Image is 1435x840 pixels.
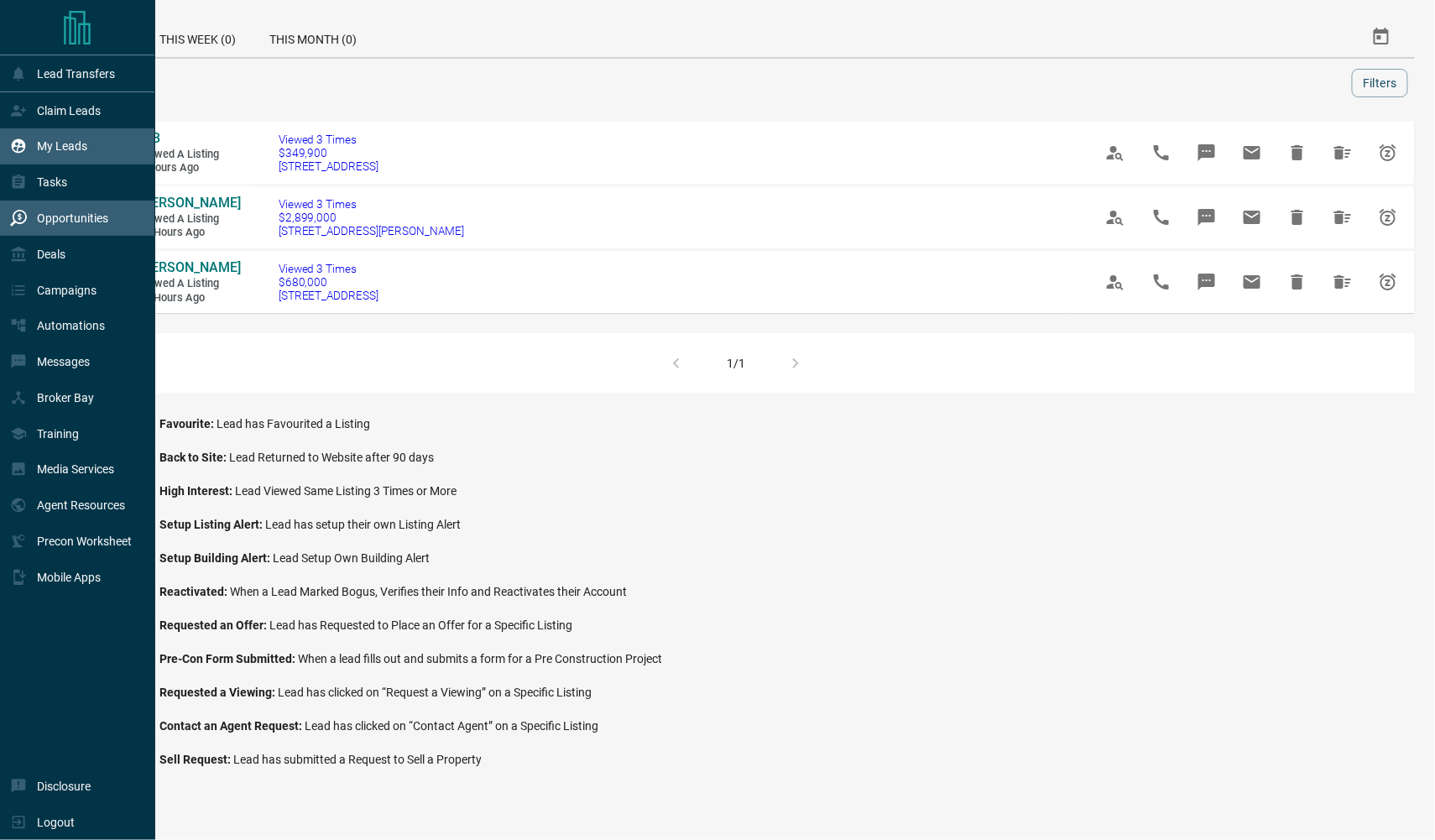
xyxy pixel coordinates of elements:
[279,211,465,224] span: $2,899,000
[159,618,269,632] span: Requested an Offer
[279,275,379,289] span: $680,000
[1277,133,1318,173] span: Hide
[139,259,241,275] span: [PERSON_NAME]
[143,17,253,57] div: This Week (0)
[1141,197,1182,237] span: Call
[1323,197,1363,237] span: Hide All from J L
[1187,197,1227,237] span: Message
[1323,262,1363,302] span: Hide All from Kai Hsieh
[139,277,240,291] span: Viewed a Listing
[139,195,240,212] a: [PERSON_NAME]
[727,357,745,370] div: 1/1
[1095,262,1135,302] span: View Profile
[139,148,240,162] span: Viewed a Listing
[305,719,598,733] span: Lead has clicked on “Contact Agent” on a Specific Listing
[159,451,229,464] span: Back to Site
[235,484,457,498] span: Lead Viewed Same Listing 3 Times or More
[1277,262,1318,302] span: Hide
[1323,133,1363,173] span: Hide All from A B
[230,585,627,598] span: When a Lead Marked Bogus, Verifies their Info and Reactivates their Account
[1352,69,1408,97] button: Filters
[1095,197,1135,237] span: View Profile
[1141,262,1182,302] span: Call
[265,518,461,531] span: Lead has setup their own Listing Alert
[279,289,379,302] span: [STREET_ADDRESS]
[217,417,370,430] span: Lead has Favourited a Listing
[269,618,572,632] span: Lead has Requested to Place an Offer for a Specific Listing
[139,161,240,175] span: 4 hours ago
[229,451,434,464] span: Lead Returned to Website after 90 days
[1361,17,1401,57] button: Select Date Range
[139,226,240,240] span: 10 hours ago
[298,652,662,665] span: When a lead fills out and submits a form for a Pre Construction Project
[1232,262,1272,302] span: Email
[1187,133,1227,173] span: Message
[159,719,305,733] span: Contact an Agent Request
[279,133,379,146] span: Viewed 3 Times
[273,551,430,565] span: Lead Setup Own Building Alert
[1232,197,1272,237] span: Email
[1141,133,1182,173] span: Call
[1095,133,1135,173] span: View Profile
[279,159,379,173] span: [STREET_ADDRESS]
[1277,197,1318,237] span: Hide
[278,686,592,699] span: Lead has clicked on “Request a Viewing” on a Specific Listing
[279,133,379,173] a: Viewed 3 Times$349,900[STREET_ADDRESS]
[139,212,240,227] span: Viewed a Listing
[279,262,379,275] span: Viewed 3 Times
[159,585,230,598] span: Reactivated
[279,197,465,237] a: Viewed 3 Times$2,899,000[STREET_ADDRESS][PERSON_NAME]
[253,17,373,57] div: This Month (0)
[279,146,379,159] span: $349,900
[1187,262,1227,302] span: Message
[279,197,465,211] span: Viewed 3 Times
[159,484,235,498] span: High Interest
[159,417,217,430] span: Favourite
[1368,133,1408,173] span: Snooze
[233,753,482,766] span: Lead has submitted a Request to Sell a Property
[279,224,465,237] span: [STREET_ADDRESS][PERSON_NAME]
[279,262,379,302] a: Viewed 3 Times$680,000[STREET_ADDRESS]
[159,518,265,531] span: Setup Listing Alert
[159,551,273,565] span: Setup Building Alert
[159,652,298,665] span: Pre-Con Form Submitted
[139,130,240,148] a: A B
[1368,262,1408,302] span: Snooze
[159,753,233,766] span: Sell Request
[139,259,240,277] a: [PERSON_NAME]
[1368,197,1408,237] span: Snooze
[159,686,278,699] span: Requested a Viewing
[139,291,240,305] span: 11 hours ago
[139,195,241,211] span: [PERSON_NAME]
[1232,133,1272,173] span: Email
